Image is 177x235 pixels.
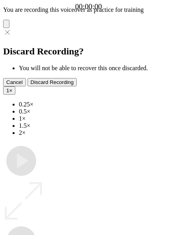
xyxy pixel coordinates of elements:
li: 0.5× [19,108,174,115]
button: 1× [3,86,15,95]
span: 1 [6,88,9,93]
a: 00:00:00 [75,2,102,11]
li: 1.5× [19,122,174,129]
li: 1× [19,115,174,122]
button: Discard Recording [28,78,77,86]
li: 0.25× [19,101,174,108]
button: Cancel [3,78,26,86]
p: You are recording this voiceover as practice for training [3,6,174,13]
h2: Discard Recording? [3,46,174,57]
li: 2× [19,129,174,136]
li: You will not be able to recover this once discarded. [19,65,174,72]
